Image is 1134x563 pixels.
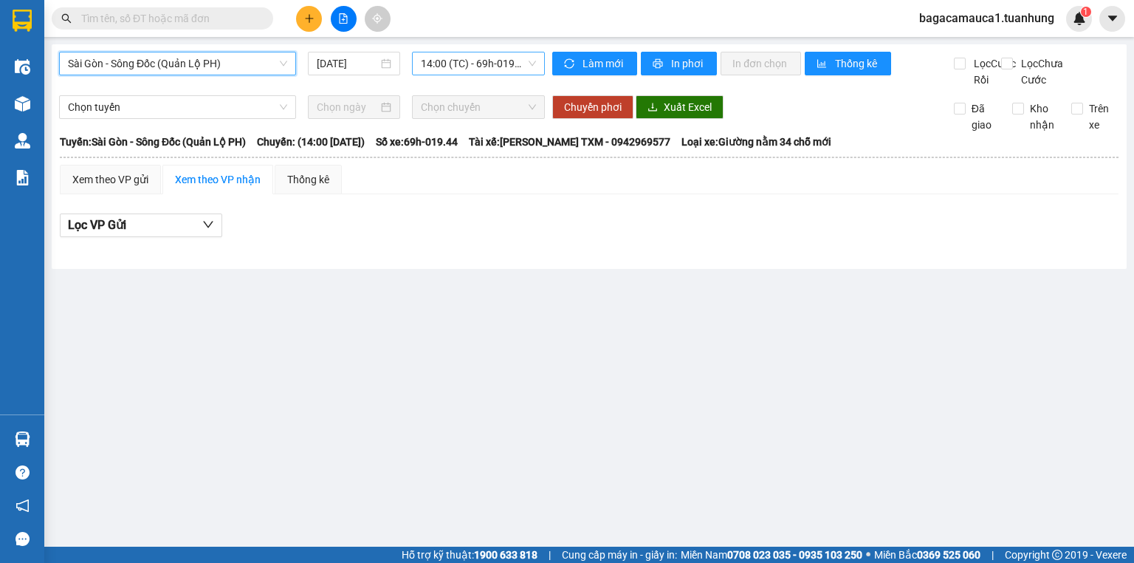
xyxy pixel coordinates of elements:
[805,52,891,75] button: bar-chartThống kê
[817,58,829,70] span: bar-chart
[1052,550,1062,560] span: copyright
[562,547,677,563] span: Cung cấp máy in - giấy in:
[641,52,717,75] button: printerIn phơi
[421,96,537,118] span: Chọn chuyến
[1081,7,1091,17] sup: 1
[81,10,255,27] input: Tìm tên, số ĐT hoặc mã đơn
[68,216,126,234] span: Lọc VP Gửi
[1083,100,1119,133] span: Trên xe
[917,549,980,561] strong: 0369 525 060
[421,52,537,75] span: 14:00 (TC) - 69h-019.44
[15,431,30,447] img: warehouse-icon
[16,499,30,513] span: notification
[331,6,357,32] button: file-add
[968,55,1018,88] span: Lọc Cước Rồi
[376,134,458,150] span: Số xe: 69h-019.44
[60,136,246,148] b: Tuyến: Sài Gòn - Sông Đốc (Quản Lộ PH)
[1106,12,1119,25] span: caret-down
[15,59,30,75] img: warehouse-icon
[1024,100,1060,133] span: Kho nhận
[721,52,801,75] button: In đơn chọn
[13,10,32,32] img: logo-vxr
[907,9,1066,27] span: bagacamauca1.tuanhung
[16,465,30,480] span: question-circle
[1015,55,1072,88] span: Lọc Chưa Cước
[1099,6,1125,32] button: caret-down
[304,13,315,24] span: plus
[866,552,870,558] span: ⚪️
[992,547,994,563] span: |
[365,6,391,32] button: aim
[1073,12,1086,25] img: icon-new-feature
[175,171,261,188] div: Xem theo VP nhận
[61,13,72,24] span: search
[16,532,30,546] span: message
[60,214,222,237] button: Lọc VP Gửi
[338,13,348,24] span: file-add
[552,95,633,119] button: Chuyển phơi
[681,134,831,150] span: Loại xe: Giường nằm 34 chỗ mới
[552,52,637,75] button: syncLàm mới
[15,133,30,149] img: warehouse-icon
[15,170,30,185] img: solution-icon
[874,547,980,563] span: Miền Bắc
[653,58,665,70] span: printer
[549,547,551,563] span: |
[372,13,382,24] span: aim
[1083,7,1088,17] span: 1
[68,96,287,118] span: Chọn tuyến
[15,96,30,112] img: warehouse-icon
[202,219,214,231] span: down
[469,134,670,150] span: Tài xế: [PERSON_NAME] TXM - 0942969577
[564,58,577,70] span: sync
[474,549,537,561] strong: 1900 633 818
[68,52,287,75] span: Sài Gòn - Sông Đốc (Quản Lộ PH)
[681,547,862,563] span: Miền Nam
[72,171,148,188] div: Xem theo VP gửi
[257,134,365,150] span: Chuyến: (14:00 [DATE])
[317,99,377,115] input: Chọn ngày
[636,95,724,119] button: downloadXuất Excel
[583,55,625,72] span: Làm mới
[287,171,329,188] div: Thống kê
[402,547,537,563] span: Hỗ trợ kỹ thuật:
[966,100,1002,133] span: Đã giao
[835,55,879,72] span: Thống kê
[296,6,322,32] button: plus
[727,549,862,561] strong: 0708 023 035 - 0935 103 250
[671,55,705,72] span: In phơi
[317,55,377,72] input: 14/08/2025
